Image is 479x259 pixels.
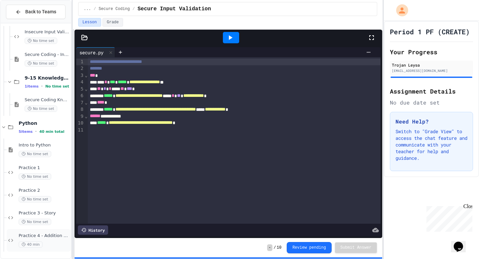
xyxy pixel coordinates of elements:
[84,73,88,78] span: Fold line
[19,151,51,157] span: No time set
[76,93,84,99] div: 6
[76,59,84,65] div: 1
[19,241,43,248] span: 40 min
[76,79,84,86] div: 4
[99,6,130,12] span: Secure Coding
[25,106,57,112] span: No time set
[84,114,88,119] span: Fold line
[19,165,70,171] span: Practice 1
[277,245,281,250] span: 10
[35,129,37,134] span: •
[267,244,272,251] span: -
[76,47,115,57] div: secure.py
[451,232,472,252] iframe: chat widget
[25,29,70,35] span: Insecure Input Validation
[25,38,57,44] span: No time set
[6,5,66,19] button: Back to Teams
[390,87,473,96] h2: Assignment Details
[390,27,470,36] h1: Period 1 PF (CREATE)
[78,225,108,235] div: History
[19,142,70,148] span: Intro to Python
[396,128,467,161] p: Switch to "Grade View" to access the chat feature and communicate with your teacher for help and ...
[19,188,70,193] span: Practice 2
[76,72,84,79] div: 3
[274,245,276,250] span: /
[340,245,372,250] span: Submit Answer
[25,60,57,67] span: No time set
[78,18,101,27] button: Lesson
[41,84,43,89] span: •
[76,120,84,127] div: 10
[39,129,64,134] span: 40 min total
[25,84,39,89] span: 1 items
[19,219,51,225] span: No time set
[76,106,84,113] div: 8
[76,100,84,106] div: 7
[25,8,56,15] span: Back to Teams
[76,86,84,93] div: 5
[76,49,107,56] div: secure.py
[19,233,70,239] span: Practice 4 - Addition Calculator
[76,113,84,120] div: 9
[84,100,88,105] span: Fold line
[132,6,135,12] span: /
[19,196,51,202] span: No time set
[25,75,70,81] span: 9-15 Knowledge Check
[424,203,472,232] iframe: chat widget
[392,68,471,73] div: [EMAIL_ADDRESS][DOMAIN_NAME]
[335,242,377,253] button: Submit Answer
[390,99,473,107] div: No due date set
[76,65,84,72] div: 2
[19,129,33,134] span: 5 items
[19,210,70,216] span: Practice 3 - Story
[84,86,88,92] span: Fold line
[25,52,70,58] span: Secure Coding - Input Validation
[19,120,70,126] span: Python
[76,127,84,133] div: 11
[102,18,123,27] button: Grade
[396,118,467,126] h3: Need Help?
[3,3,46,42] div: Chat with us now!Close
[84,6,91,12] span: ...
[137,5,211,13] span: Secure Input Validation
[392,62,471,68] div: Trojan Leysa
[19,173,51,180] span: No time set
[25,97,70,103] span: Secure Coding Knowledge Check
[287,242,332,253] button: Review pending
[390,47,473,57] h2: Your Progress
[389,3,410,18] div: My Account
[93,6,96,12] span: /
[45,84,69,89] span: No time set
